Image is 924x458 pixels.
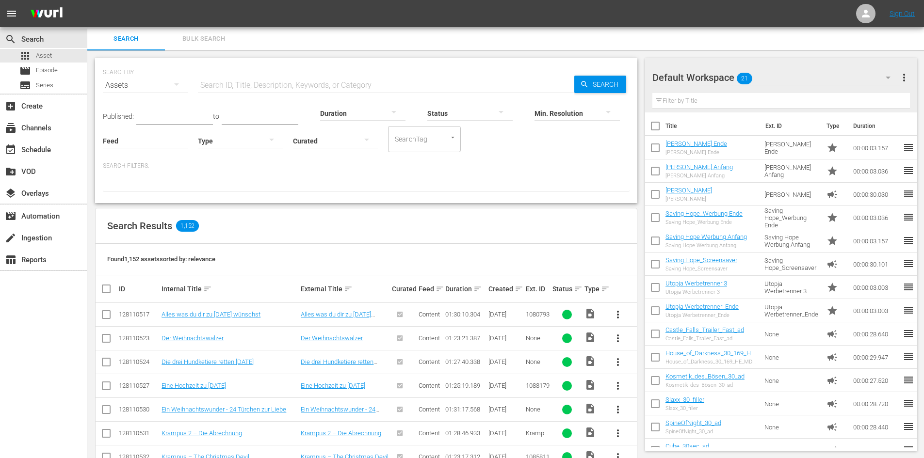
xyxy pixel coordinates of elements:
[849,299,903,322] td: 00:00:03.003
[849,276,903,299] td: 00:00:03.003
[821,112,847,140] th: Type
[392,285,416,293] div: Curated
[574,284,583,293] span: sort
[445,358,485,365] div: 01:27:40.338
[5,33,16,45] span: Search
[827,375,838,386] span: Ad
[612,427,624,439] span: more_vert
[849,369,903,392] td: 00:00:27.520
[301,406,379,420] a: Ein Weihnachtswunder - 24 Türchen zur Liebe
[448,133,457,142] button: Open
[827,189,838,200] span: Ad
[5,122,16,134] span: Channels
[526,358,550,365] div: None
[665,256,737,264] a: Saving Hope_Screensaver
[849,229,903,253] td: 00:00:03.157
[119,334,159,342] div: 128110523
[849,159,903,183] td: 00:00:03.036
[761,322,823,346] td: None
[761,159,823,183] td: [PERSON_NAME] Anfang
[903,444,914,456] span: reorder
[584,283,603,295] div: Type
[473,284,482,293] span: sort
[162,311,260,318] a: Alles was du dir zu [DATE] wünschst
[665,149,727,156] div: [PERSON_NAME] Ende
[601,284,610,293] span: sort
[849,415,903,439] td: 00:00:28.440
[761,346,823,369] td: None
[526,382,550,389] span: 1088179
[849,322,903,346] td: 00:00:28.640
[665,442,709,450] a: Cube_30sec_ad
[849,392,903,415] td: 00:00:28.720
[827,258,838,270] span: Ad
[903,281,914,293] span: reorder
[301,429,381,437] a: Krampus 2 – Die Abrechnung
[584,308,596,319] span: Video
[19,50,31,62] span: Asset
[761,276,823,299] td: Utopja Werbetrenner 3
[761,415,823,439] td: None
[488,334,523,342] div: [DATE]
[827,351,838,363] span: Ad
[827,398,838,410] span: Ad
[574,76,626,93] button: Search
[445,311,485,318] div: 01:30:10.304
[119,311,159,318] div: 128110517
[890,10,915,17] a: Sign Out
[827,421,838,433] span: Ad
[665,140,727,147] a: [PERSON_NAME] Ende
[301,311,375,325] a: Alles was du dir zu [DATE] wünschst
[665,303,739,310] a: Utopja Werbetrenner_Ende
[445,406,485,413] div: 01:31:17.568
[606,327,630,350] button: more_vert
[162,382,226,389] a: Eine Hochzeit zu [DATE]
[5,188,16,199] span: Overlays
[827,305,838,316] span: Promo
[827,235,838,247] span: Promo
[903,351,914,363] span: reorder
[665,359,757,365] div: House_of_Darkness_30_169_HE_MD_Ad
[5,100,16,112] span: Create
[103,162,630,170] p: Search Filters:
[488,358,523,365] div: [DATE]
[827,328,838,340] span: Ad
[36,51,52,61] span: Asset
[665,419,721,426] a: SpineOfNight_30_ad
[760,112,821,140] th: Ext. ID
[665,405,704,411] div: Slaxx_30_filler
[665,219,743,225] div: Saving Hope_Werbung Ende
[665,396,704,403] a: Slaxx_30_filler
[344,284,353,293] span: sort
[761,369,823,392] td: None
[301,283,389,295] div: External Title
[488,283,523,295] div: Created
[162,334,224,342] a: Der Weihnachtswalzer
[903,211,914,223] span: reorder
[903,235,914,246] span: reorder
[526,334,550,342] div: None
[606,374,630,397] button: more_vert
[93,33,159,45] span: Search
[827,165,838,177] span: Promo
[903,421,914,432] span: reorder
[436,284,444,293] span: sort
[419,311,440,318] span: Content
[903,188,914,200] span: reorder
[903,304,914,316] span: reorder
[612,356,624,368] span: more_vert
[5,254,16,266] span: Reports
[5,166,16,177] span: VOD
[162,283,298,295] div: Internal Title
[903,328,914,339] span: reorder
[301,382,365,389] a: Eine Hochzeit zu [DATE]
[526,311,550,318] span: 1080793
[665,112,760,140] th: Title
[445,382,485,389] div: 01:25:19.189
[665,373,745,380] a: Kosmetik_des_Bösen_30_ad
[606,350,630,374] button: more_vert
[761,136,823,159] td: [PERSON_NAME] Ende
[761,206,823,229] td: Saving Hope_Werbung Ende
[665,210,743,217] a: Saving Hope_Werbung Ende
[488,429,523,437] div: [DATE]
